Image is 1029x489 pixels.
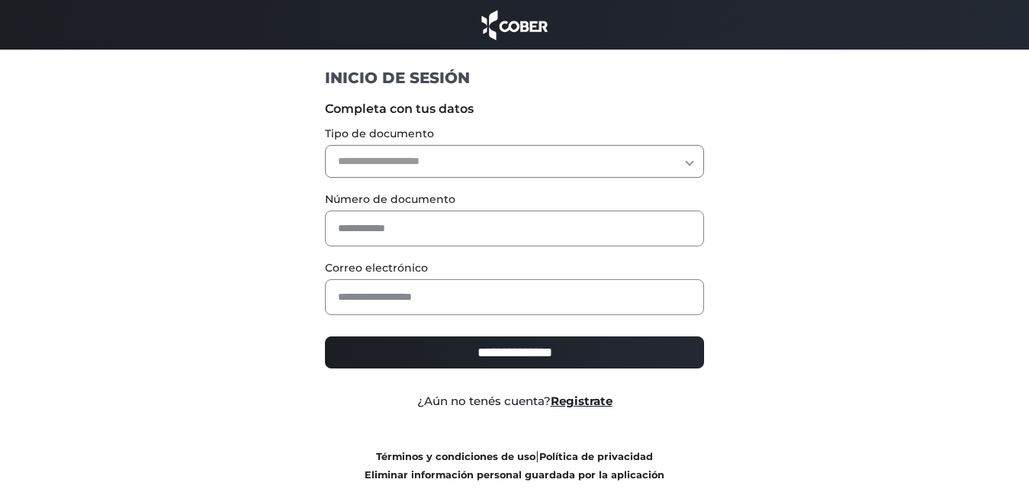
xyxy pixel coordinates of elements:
[551,394,613,408] a: Registrate
[478,8,552,42] img: cober_marca.png
[539,451,653,462] a: Política de privacidad
[325,100,704,118] label: Completa con tus datos
[325,260,704,276] label: Correo electrónico
[325,68,704,88] h1: INICIO DE SESIÓN
[376,451,535,462] a: Términos y condiciones de uso
[325,126,704,142] label: Tipo de documento
[314,447,715,484] div: |
[325,191,704,208] label: Número de documento
[314,393,715,410] div: ¿Aún no tenés cuenta?
[365,469,664,481] a: Eliminar información personal guardada por la aplicación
